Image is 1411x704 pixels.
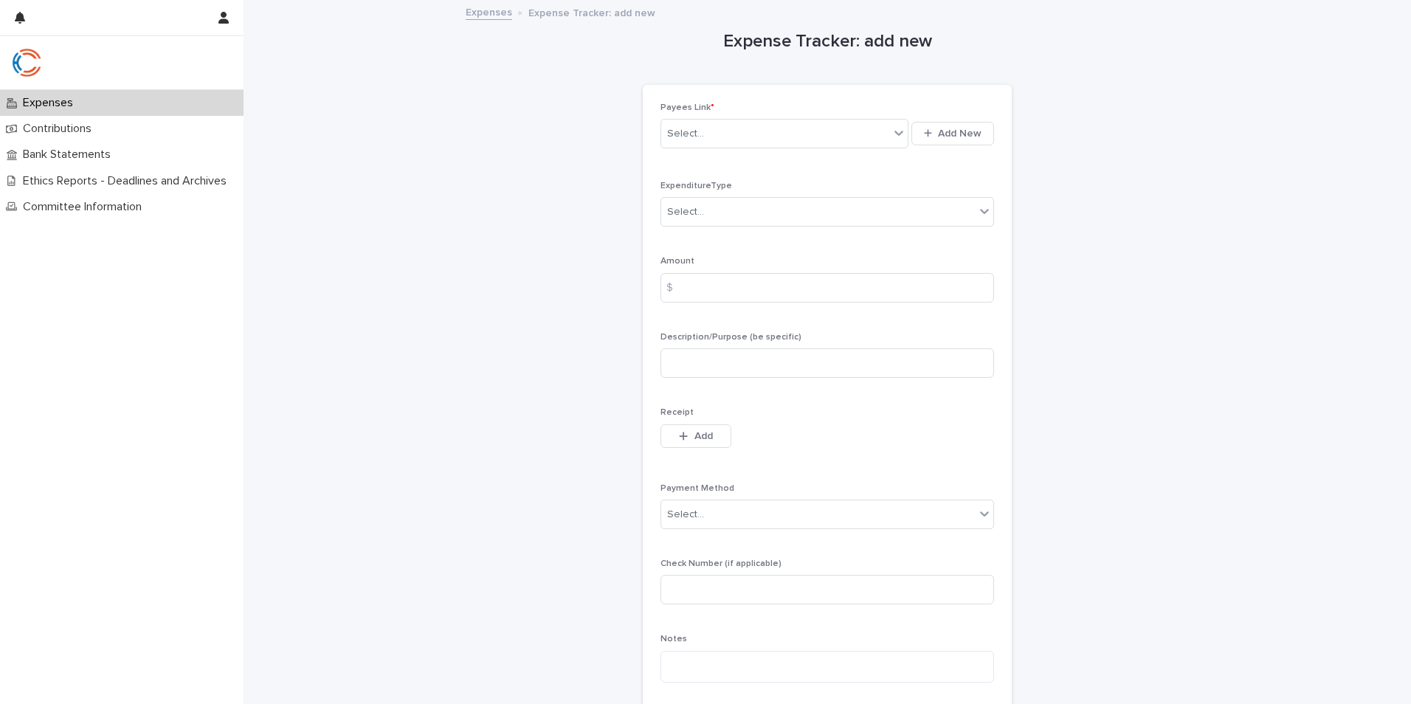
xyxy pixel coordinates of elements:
[938,128,982,139] span: Add New
[17,122,103,136] p: Contributions
[466,3,512,20] a: Expenses
[660,408,694,417] span: Receipt
[17,200,153,214] p: Committee Information
[667,126,704,142] div: Select...
[17,96,85,110] p: Expenses
[660,103,714,112] span: Payees Link
[643,31,1012,52] h1: Expense Tracker: add new
[660,635,687,643] span: Notes
[660,424,731,448] button: Add
[660,484,734,493] span: Payment Method
[667,507,704,522] div: Select...
[667,204,704,220] div: Select...
[17,148,123,162] p: Bank Statements
[660,559,782,568] span: Check Number (if applicable)
[694,431,713,441] span: Add
[660,257,694,266] span: Amount
[660,273,690,303] div: $
[660,182,732,190] span: ExpenditureType
[12,48,41,77] img: qJrBEDQOT26p5MY9181R
[911,122,994,145] button: Add New
[17,174,238,188] p: Ethics Reports - Deadlines and Archives
[528,4,655,20] p: Expense Tracker: add new
[660,333,801,342] span: Description/Purpose (be specific)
